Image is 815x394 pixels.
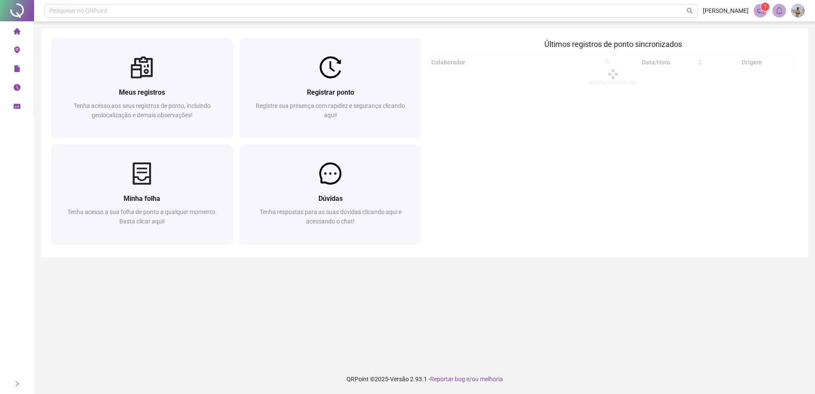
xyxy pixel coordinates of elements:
[761,3,769,11] sup: 1
[430,376,503,382] span: Reportar bug e/ou melhoria
[390,376,409,382] span: Versão
[260,209,402,225] span: Tenha respostas para as suas dúvidas clicando aqui e acessando o chat!
[792,4,804,17] img: 84068
[14,61,20,78] span: file
[74,102,211,119] span: Tenha acesso aos seus registros de ponto, incluindo geolocalização e demais observações!
[757,7,764,14] span: notification
[51,145,233,244] a: Minha folhaTenha acesso a sua folha de ponto a qualquer momento. Basta clicar aqui!
[544,40,682,49] span: Últimos registros de ponto sincronizados
[14,381,20,387] span: right
[687,8,693,14] span: search
[307,88,354,96] span: Registrar ponto
[51,38,233,138] a: Meus registrosTenha acesso aos seus registros de ponto, incluindo geolocalização e demais observa...
[14,24,20,41] span: home
[256,102,405,119] span: Registre sua presença com rapidez e segurança clicando aqui!
[14,80,20,97] span: clock-circle
[240,145,421,244] a: DúvidasTenha respostas para as suas dúvidas clicando aqui e acessando o chat!
[14,99,20,116] span: schedule
[703,6,749,15] span: [PERSON_NAME]
[764,4,767,10] span: 1
[34,364,815,394] footer: QRPoint © 2025 - 2.93.1 -
[775,7,783,14] span: bell
[14,43,20,60] span: environment
[240,38,421,138] a: Registrar pontoRegistre sua presença com rapidez e segurança clicando aqui!
[124,194,160,203] span: Minha folha
[318,194,343,203] span: Dúvidas
[119,88,165,96] span: Meus registros
[67,209,217,225] span: Tenha acesso a sua folha de ponto a qualquer momento. Basta clicar aqui!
